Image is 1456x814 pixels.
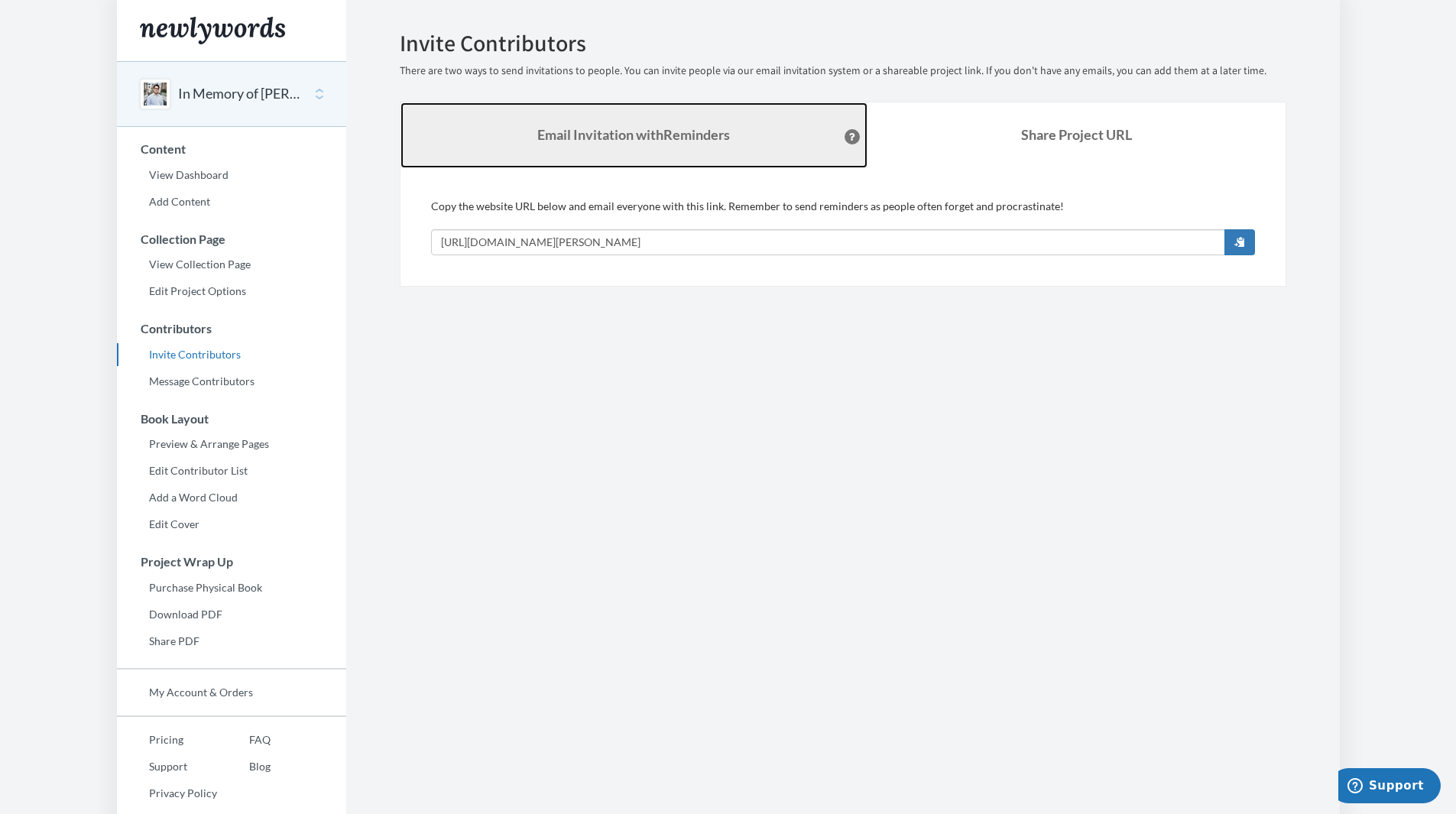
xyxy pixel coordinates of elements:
a: Privacy Policy [117,782,217,805]
a: Preview & Arrange Pages [117,433,346,456]
a: Add Content [117,190,346,213]
a: Edit Cover [117,513,346,536]
a: View Collection Page [117,253,346,276]
h3: Project Wrap Up [118,555,346,569]
iframe: Opens a widget where you can chat to one of our agents [1338,768,1441,806]
a: Edit Project Options [117,280,346,303]
div: Copy the website URL below and email everyone with this link. Remember to send reminders as peopl... [431,199,1255,255]
a: Share PDF [117,630,346,653]
a: My Account & Orders [117,681,346,704]
a: Invite Contributors [117,343,346,366]
button: In Memory of [PERSON_NAME] [178,84,302,104]
a: Add a Word Cloud [117,486,346,509]
a: Blog [217,755,271,778]
h3: Content [118,142,346,156]
h3: Book Layout [118,412,346,426]
a: Edit Contributor List [117,459,346,482]
a: Download PDF [117,603,346,626]
a: FAQ [217,728,271,751]
h3: Contributors [118,322,346,336]
b: Share Project URL [1021,126,1132,143]
p: There are two ways to send invitations to people. You can invite people via our email invitation ... [400,63,1286,79]
a: Purchase Physical Book [117,576,346,599]
a: Message Contributors [117,370,346,393]
strong: Email Invitation with Reminders [537,126,730,143]
a: View Dashboard [117,164,346,186]
a: Pricing [117,728,217,751]
h2: Invite Contributors [400,31,1286,56]
img: Newlywords logo [140,17,285,44]
a: Support [117,755,217,778]
h3: Collection Page [118,232,346,246]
